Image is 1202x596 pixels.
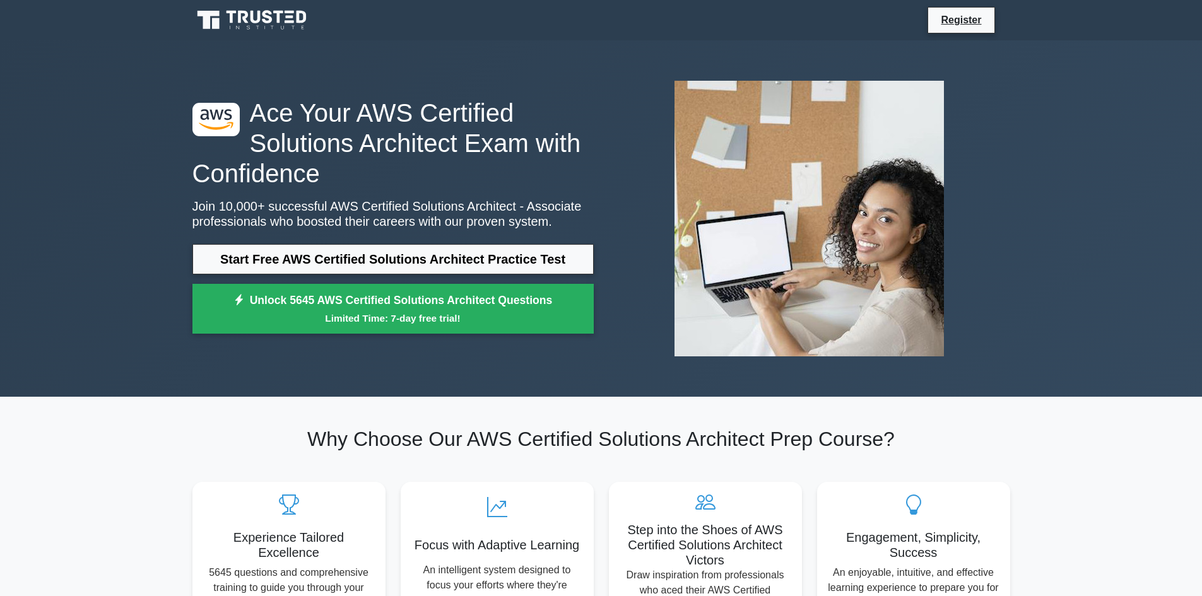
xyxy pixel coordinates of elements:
[619,522,792,568] h5: Step into the Shoes of AWS Certified Solutions Architect Victors
[411,537,584,552] h5: Focus with Adaptive Learning
[192,244,594,274] a: Start Free AWS Certified Solutions Architect Practice Test
[933,12,989,28] a: Register
[203,530,375,560] h5: Experience Tailored Excellence
[827,530,1000,560] h5: Engagement, Simplicity, Success
[192,427,1010,451] h2: Why Choose Our AWS Certified Solutions Architect Prep Course?
[192,98,594,189] h1: Ace Your AWS Certified Solutions Architect Exam with Confidence
[208,311,578,325] small: Limited Time: 7-day free trial!
[192,199,594,229] p: Join 10,000+ successful AWS Certified Solutions Architect - Associate professionals who boosted t...
[192,284,594,334] a: Unlock 5645 AWS Certified Solutions Architect QuestionsLimited Time: 7-day free trial!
